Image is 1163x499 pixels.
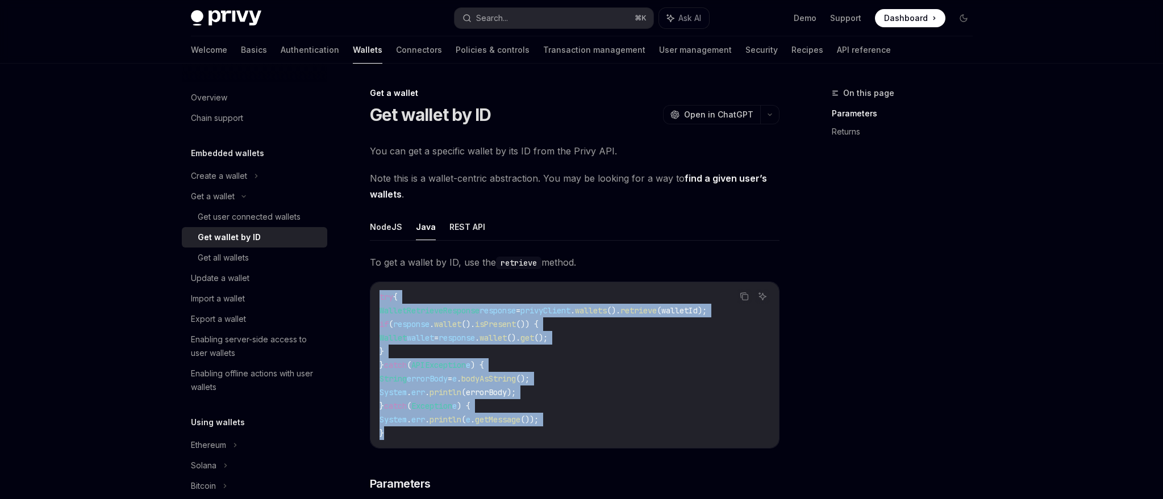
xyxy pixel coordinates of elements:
h5: Using wallets [191,416,245,429]
span: wallets [575,305,607,316]
span: . [407,387,411,397]
a: Demo [794,12,816,24]
a: API reference [837,36,891,64]
span: ()) { [516,319,539,329]
span: Dashboard [884,12,928,24]
a: Wallets [353,36,382,64]
div: Get all wallets [198,251,249,265]
span: retrieve [620,305,657,316]
span: err [411,414,425,425]
span: On this page [843,86,894,100]
span: To get a wallet by ID, use the method. [370,254,779,270]
span: ( [389,319,393,329]
span: Open in ChatGPT [684,109,753,120]
span: println [430,387,461,397]
button: Ask AI [755,289,770,304]
span: ⌘ K [635,14,647,23]
span: Note this is a wallet-centric abstraction. You may be looking for a way to . [370,170,779,202]
div: Overview [191,91,227,104]
span: e [452,374,457,384]
span: Wallet [380,333,407,343]
a: Welcome [191,36,227,64]
span: e [466,414,470,425]
span: getMessage [475,414,520,425]
button: Toggle dark mode [954,9,973,27]
span: = [516,305,520,316]
span: catch [384,360,407,370]
a: Support [830,12,861,24]
span: } [380,346,384,357]
span: ) { [470,360,484,370]
span: err [411,387,425,397]
a: Get wallet by ID [182,227,327,248]
span: wallet [434,319,461,329]
span: ( [407,360,411,370]
button: Java [416,213,436,240]
span: (). [507,333,520,343]
div: Solana [191,459,216,472]
span: ()); [520,414,539,425]
span: try [380,292,393,302]
span: wallet [407,333,434,343]
div: Get user connected wallets [198,210,301,224]
span: Exception [411,401,452,411]
code: retrieve [496,257,541,269]
div: Enabling server-side access to user wallets [191,333,320,360]
a: Get all wallets [182,248,327,268]
span: . [425,414,430,425]
div: Ethereum [191,438,226,452]
h1: Get wallet by ID [370,104,491,125]
div: Export a wallet [191,312,246,326]
span: catch [384,401,407,411]
span: isPresent [475,319,516,329]
button: NodeJS [370,213,402,240]
a: Policies & controls [456,36,530,64]
a: Update a wallet [182,268,327,288]
span: (). [607,305,620,316]
span: (walletId); [657,305,707,316]
a: Returns [832,123,982,141]
span: Parameters [370,476,431,492]
div: Update a wallet [191,271,249,285]
h5: Embedded wallets [191,146,264,160]
a: Enabling offline actions with user wallets [182,363,327,397]
span: System [380,414,407,425]
button: Copy the contents from the code block [737,289,752,304]
img: dark logo [191,10,261,26]
span: (); [516,374,530,384]
span: . [430,319,434,329]
span: (). [461,319,475,329]
span: privyClient [520,305,570,316]
span: wallet [480,333,507,343]
a: Chain support [182,108,327,128]
span: APIException [411,360,466,370]
span: . [475,333,480,343]
a: Basics [241,36,267,64]
span: System [380,387,407,397]
span: response [393,319,430,329]
span: . [470,414,475,425]
span: ( [407,401,411,411]
span: = [448,374,452,384]
div: Bitcoin [191,479,216,493]
span: println [430,414,461,425]
span: = [434,333,439,343]
span: bodyAsString [461,374,516,384]
span: e [466,360,470,370]
a: Transaction management [543,36,645,64]
span: . [407,414,411,425]
button: Search...⌘K [455,8,653,28]
button: Open in ChatGPT [663,105,760,124]
span: e [452,401,457,411]
div: Import a wallet [191,292,245,305]
span: String [380,374,407,384]
span: } [380,401,384,411]
a: Recipes [791,36,823,64]
span: get [520,333,534,343]
div: Get a wallet [370,87,779,99]
a: Dashboard [875,9,945,27]
span: . [570,305,575,316]
span: { [393,292,398,302]
a: Connectors [396,36,442,64]
a: Authentication [281,36,339,64]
